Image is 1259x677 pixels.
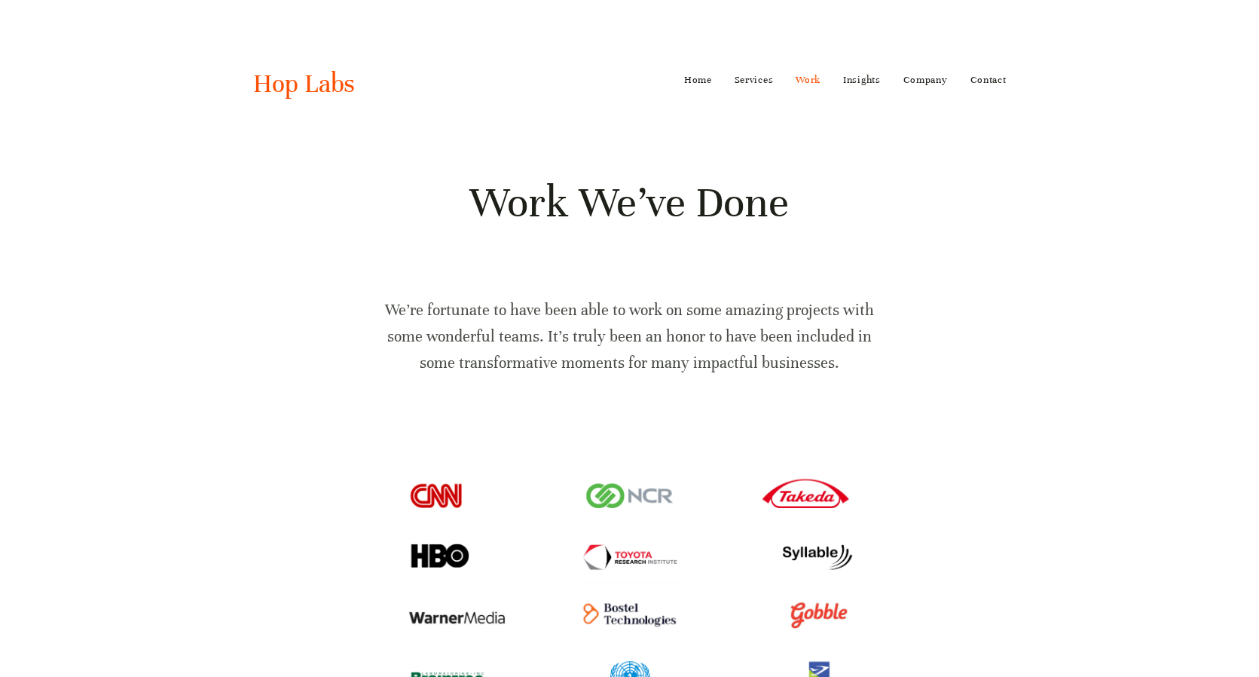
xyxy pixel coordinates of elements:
[796,68,820,92] a: Work
[383,297,876,377] p: We’re fortunate to have been able to work on some amazing projects with some wonderful teams. It’...
[383,176,876,230] h1: Work We’ve Done
[843,68,881,92] a: Insights
[903,68,948,92] a: Company
[253,68,355,100] a: Hop Labs
[735,68,774,92] a: Services
[970,68,1007,92] a: Contact
[684,68,712,92] a: Home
